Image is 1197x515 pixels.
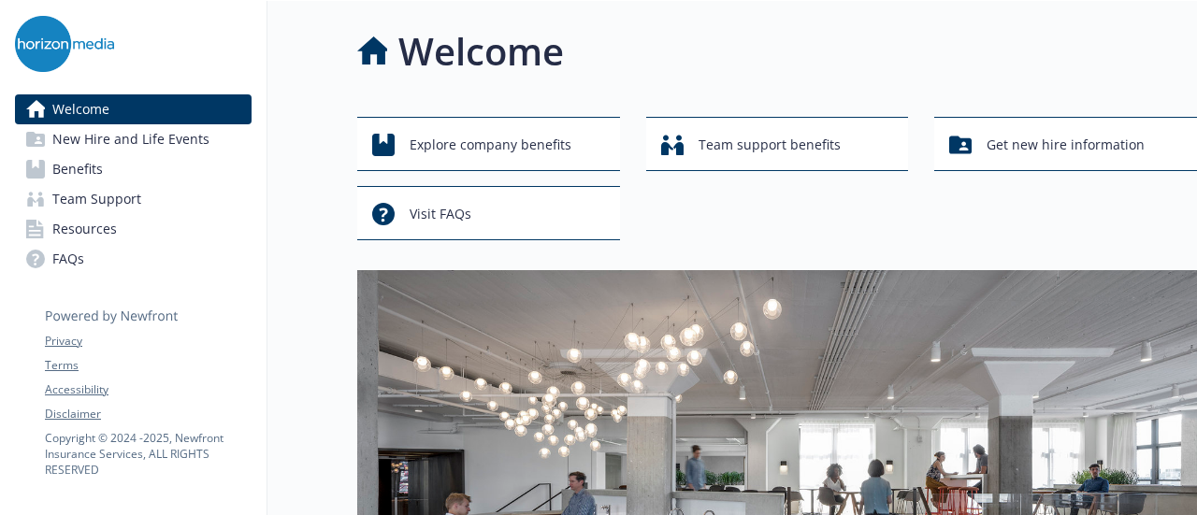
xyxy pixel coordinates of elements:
[15,184,252,214] a: Team Support
[987,127,1145,163] span: Get new hire information
[699,127,841,163] span: Team support benefits
[52,244,84,274] span: FAQs
[15,94,252,124] a: Welcome
[15,244,252,274] a: FAQs
[52,214,117,244] span: Resources
[52,94,109,124] span: Welcome
[45,357,251,374] a: Terms
[45,333,251,350] a: Privacy
[410,196,471,232] span: Visit FAQs
[52,124,209,154] span: New Hire and Life Events
[357,117,620,171] button: Explore company benefits
[15,154,252,184] a: Benefits
[52,184,141,214] span: Team Support
[45,381,251,398] a: Accessibility
[357,186,620,240] button: Visit FAQs
[45,430,251,478] p: Copyright © 2024 - 2025 , Newfront Insurance Services, ALL RIGHTS RESERVED
[410,127,571,163] span: Explore company benefits
[45,406,251,422] a: Disclaimer
[934,117,1197,171] button: Get new hire information
[646,117,909,171] button: Team support benefits
[52,154,103,184] span: Benefits
[15,214,252,244] a: Resources
[15,124,252,154] a: New Hire and Life Events
[398,23,564,79] h1: Welcome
